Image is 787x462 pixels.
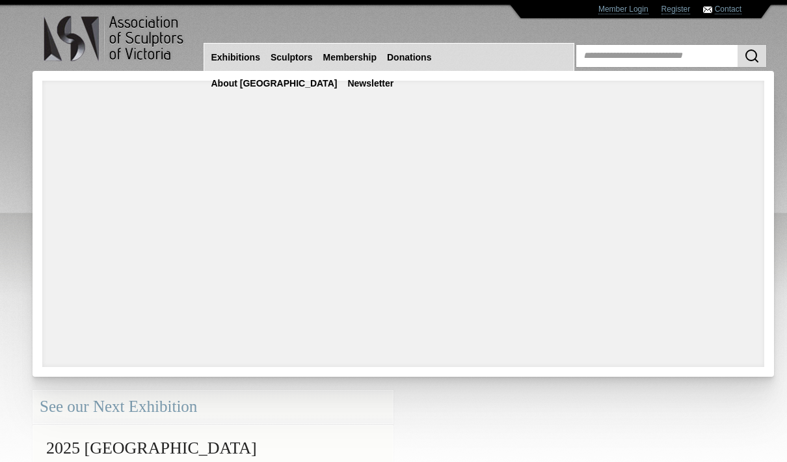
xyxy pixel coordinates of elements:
[744,48,760,64] img: Search
[382,46,436,70] a: Donations
[33,390,393,424] div: See our Next Exhibition
[715,5,741,14] a: Contact
[265,46,318,70] a: Sculptors
[206,46,265,70] a: Exhibitions
[206,72,343,96] a: About [GEOGRAPHIC_DATA]
[342,72,399,96] a: Newsletter
[598,5,648,14] a: Member Login
[43,13,186,64] img: logo.png
[661,5,691,14] a: Register
[318,46,382,70] a: Membership
[703,7,712,13] img: Contact ASV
